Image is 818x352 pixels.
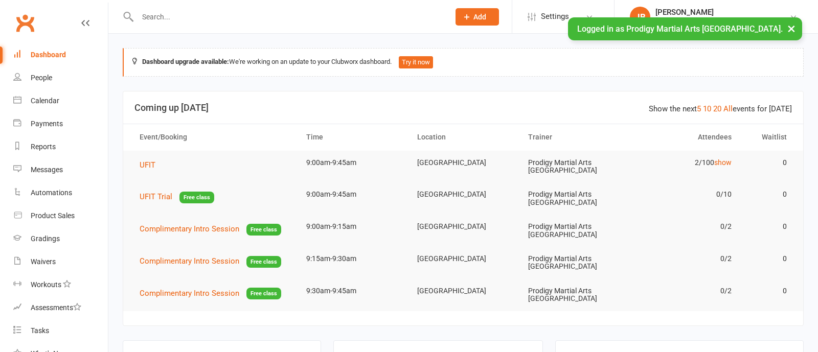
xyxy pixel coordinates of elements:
div: We're working on an update to your Clubworx dashboard. [123,48,804,77]
a: Automations [13,181,108,204]
strong: Dashboard upgrade available: [142,58,229,65]
td: 2/100 [630,151,741,175]
a: Tasks [13,319,108,342]
span: Logged in as Prodigy Martial Arts [GEOGRAPHIC_DATA]. [577,24,783,34]
span: Add [473,13,486,21]
td: Prodigy Martial Arts [GEOGRAPHIC_DATA] [519,215,630,247]
td: 0/2 [630,215,741,239]
td: 9:00am-9:45am [297,182,408,206]
a: Calendar [13,89,108,112]
a: Dashboard [13,43,108,66]
td: Prodigy Martial Arts [GEOGRAPHIC_DATA] [519,151,630,183]
span: Free class [246,288,281,299]
a: Reports [13,135,108,158]
td: [GEOGRAPHIC_DATA] [408,215,519,239]
div: JB [630,7,650,27]
a: All [723,104,733,113]
button: UFIT [140,159,163,171]
div: Product Sales [31,212,75,220]
th: Waitlist [741,124,797,150]
td: [GEOGRAPHIC_DATA] [408,151,519,175]
div: Gradings [31,234,60,243]
td: Prodigy Martial Arts [GEOGRAPHIC_DATA] [519,247,630,279]
th: Location [408,124,519,150]
div: Prodigy Martial Arts [GEOGRAPHIC_DATA] [655,17,789,26]
td: 0 [741,215,797,239]
span: UFIT Trial [140,192,172,201]
td: 0 [741,151,797,175]
div: Reports [31,143,56,151]
a: Waivers [13,250,108,273]
div: Workouts [31,280,61,289]
td: Prodigy Martial Arts [GEOGRAPHIC_DATA] [519,182,630,215]
a: 10 [703,104,711,113]
span: Free class [179,192,214,203]
button: Complimentary Intro SessionFree class [140,255,281,268]
button: Try it now [399,56,433,68]
td: 0/10 [630,182,741,206]
a: People [13,66,108,89]
span: Complimentary Intro Session [140,289,239,298]
span: Complimentary Intro Session [140,224,239,233]
th: Time [297,124,408,150]
button: Complimentary Intro SessionFree class [140,287,281,300]
div: [PERSON_NAME] [655,8,789,17]
div: Show the next events for [DATE] [649,103,792,115]
a: Workouts [13,273,108,296]
h3: Coming up [DATE] [134,103,792,113]
a: Product Sales [13,204,108,227]
span: Complimentary Intro Session [140,256,239,266]
a: 5 [697,104,701,113]
th: Event/Booking [130,124,297,150]
div: Messages [31,166,63,174]
span: Free class [246,224,281,236]
a: show [714,158,732,167]
div: Waivers [31,257,56,266]
td: 0 [741,279,797,303]
a: Payments [13,112,108,135]
div: Dashboard [31,51,66,59]
td: 0 [741,182,797,206]
td: [GEOGRAPHIC_DATA] [408,182,519,206]
button: Complimentary Intro SessionFree class [140,223,281,236]
div: Payments [31,120,63,128]
a: 20 [713,104,721,113]
td: 9:00am-9:45am [297,151,408,175]
div: Assessments [31,303,81,312]
td: 0 [741,247,797,271]
div: Tasks [31,326,49,335]
td: 9:15am-9:30am [297,247,408,271]
button: Add [456,8,499,26]
input: Search... [134,10,442,24]
th: Trainer [519,124,630,150]
td: Prodigy Martial Arts [GEOGRAPHIC_DATA] [519,279,630,311]
a: Gradings [13,227,108,250]
button: × [782,17,801,39]
td: 0/2 [630,279,741,303]
td: [GEOGRAPHIC_DATA] [408,279,519,303]
button: UFIT TrialFree class [140,191,214,203]
td: 9:00am-9:15am [297,215,408,239]
th: Attendees [630,124,741,150]
div: Calendar [31,97,59,105]
td: 0/2 [630,247,741,271]
div: People [31,74,52,82]
td: 9:30am-9:45am [297,279,408,303]
a: Clubworx [12,10,38,36]
span: Free class [246,256,281,268]
a: Assessments [13,296,108,319]
span: UFIT [140,160,155,170]
div: Automations [31,189,72,197]
td: [GEOGRAPHIC_DATA] [408,247,519,271]
span: Settings [541,5,569,28]
a: Messages [13,158,108,181]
